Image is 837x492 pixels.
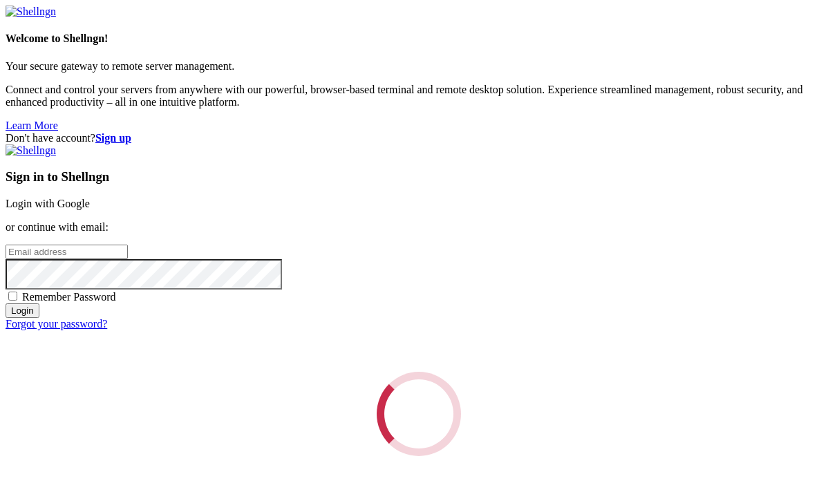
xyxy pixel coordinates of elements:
[6,120,58,131] a: Learn More
[8,292,17,301] input: Remember Password
[6,245,128,259] input: Email address
[6,169,831,184] h3: Sign in to Shellngn
[6,32,831,45] h4: Welcome to Shellngn!
[22,291,116,303] span: Remember Password
[6,132,831,144] div: Don't have account?
[95,132,131,144] a: Sign up
[6,221,831,234] p: or continue with email:
[6,60,831,73] p: Your secure gateway to remote server management.
[6,198,90,209] a: Login with Google
[6,318,107,330] a: Forgot your password?
[6,303,39,318] input: Login
[6,144,56,157] img: Shellngn
[377,372,461,456] div: Loading...
[6,6,56,18] img: Shellngn
[6,84,831,108] p: Connect and control your servers from anywhere with our powerful, browser-based terminal and remo...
